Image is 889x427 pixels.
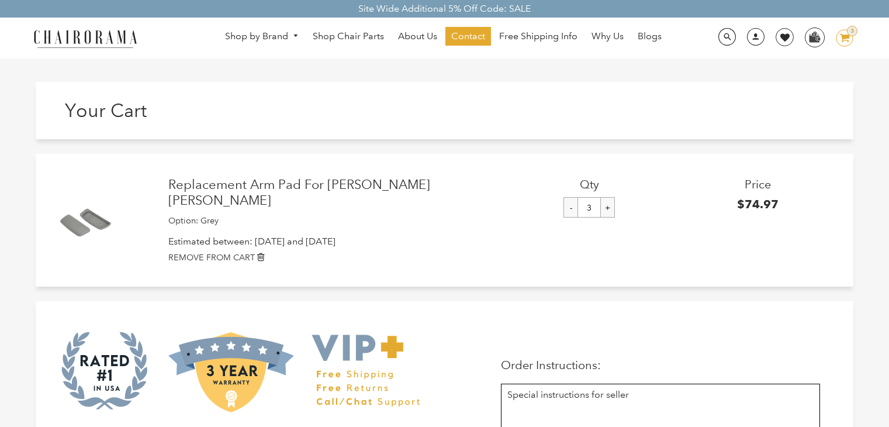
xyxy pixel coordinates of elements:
[586,27,629,46] a: Why Us
[168,236,335,247] span: Estimated between: [DATE] and [DATE]
[392,27,443,46] a: About Us
[600,197,615,218] input: +
[591,30,624,43] span: Why Us
[451,30,485,43] span: Contact
[638,30,662,43] span: Blogs
[847,26,857,36] div: 3
[56,199,120,242] img: Replacement Arm Pad For Haworth Zody - Grey
[805,28,824,46] img: WhatsApp_Image_2024-07-12_at_16.23.01.webp
[445,27,491,46] a: Contact
[219,27,305,46] a: Shop by Brand
[307,27,390,46] a: Shop Chair Parts
[501,358,820,372] p: Order Instructions:
[27,28,144,49] img: chairorama
[193,27,694,49] nav: DesktopNavigation
[505,177,673,191] h3: Qty
[168,252,842,264] a: REMOVE FROM CART
[168,252,255,263] small: REMOVE FROM CART
[168,177,505,208] a: Replacement Arm Pad For [PERSON_NAME] [PERSON_NAME]
[168,215,219,226] small: Option: Grey
[673,177,842,191] h3: Price
[737,197,779,211] span: $74.97
[827,29,853,47] a: 3
[65,99,445,122] h1: Your Cart
[493,27,583,46] a: Free Shipping Info
[632,27,667,46] a: Blogs
[398,30,437,43] span: About Us
[563,197,578,218] input: -
[313,30,384,43] span: Shop Chair Parts
[499,30,577,43] span: Free Shipping Info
